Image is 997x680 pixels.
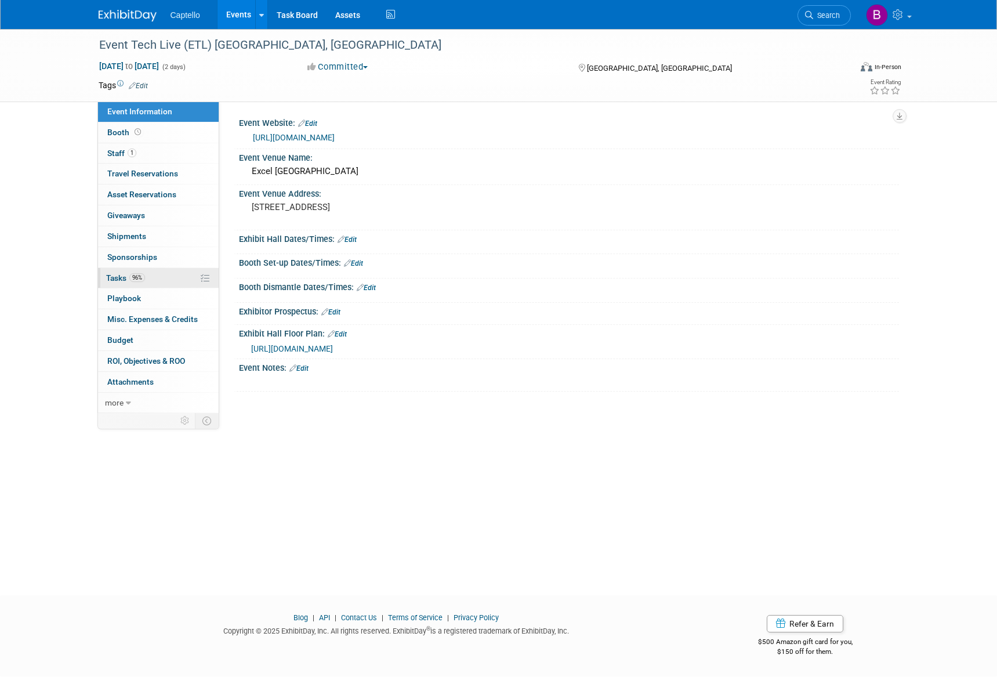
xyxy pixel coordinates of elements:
span: Asset Reservations [107,190,176,199]
a: Edit [298,120,317,128]
span: 96% [129,273,145,282]
td: Tags [99,79,148,91]
div: Booth Dismantle Dates/Times: [239,278,899,294]
a: ROI, Objectives & ROO [98,351,219,371]
span: (2 days) [161,63,186,71]
span: Giveaways [107,211,145,220]
div: Booth Set-up Dates/Times: [239,254,899,269]
span: Tasks [106,273,145,283]
a: Event Information [98,102,219,122]
a: Privacy Policy [454,613,499,622]
div: Event Tech Live (ETL) [GEOGRAPHIC_DATA], [GEOGRAPHIC_DATA] [95,35,833,56]
img: Format-Inperson.png [861,62,872,71]
span: Event Information [107,107,172,116]
a: Edit [357,284,376,292]
a: Edit [129,82,148,90]
div: $500 Amazon gift card for you, [712,630,899,656]
span: Sponsorships [107,252,157,262]
div: Event Notes: [239,359,899,374]
a: Contact Us [341,613,377,622]
div: Exhibitor Prospectus: [239,303,899,318]
div: Event Website: [239,114,899,129]
span: Shipments [107,232,146,241]
a: [URL][DOMAIN_NAME] [253,133,335,142]
a: more [98,393,219,413]
span: Travel Reservations [107,169,178,178]
div: In-Person [874,63,901,71]
a: Staff1 [98,143,219,164]
span: [GEOGRAPHIC_DATA], [GEOGRAPHIC_DATA] [587,64,732,73]
span: | [310,613,317,622]
div: $150 off for them. [712,647,899,657]
a: Refer & Earn [767,615,843,632]
div: Copyright © 2025 ExhibitDay, Inc. All rights reserved. ExhibitDay is a registered trademark of Ex... [99,623,695,636]
sup: ® [426,625,430,632]
a: Asset Reservations [98,185,219,205]
img: Brad Froese [866,4,888,26]
a: Giveaways [98,205,219,226]
span: Captello [171,10,200,20]
div: Exhibit Hall Dates/Times: [239,230,899,245]
div: Event Venue Address: [239,185,899,200]
span: Staff [107,149,136,158]
td: Toggle Event Tabs [195,413,219,428]
a: Sponsorships [98,247,219,267]
a: Terms of Service [388,613,443,622]
div: Exhibit Hall Floor Plan: [239,325,899,340]
span: Booth not reserved yet [132,128,143,136]
a: Booth [98,122,219,143]
a: Search [797,5,851,26]
a: Blog [293,613,308,622]
span: | [444,613,452,622]
span: | [379,613,386,622]
a: Tasks96% [98,268,219,288]
span: 1 [128,149,136,157]
div: Event Rating [869,79,901,85]
span: to [124,62,135,71]
span: Search [813,11,840,20]
pre: [STREET_ADDRESS] [252,202,501,212]
a: Shipments [98,226,219,247]
a: Edit [321,308,340,316]
a: Edit [328,330,347,338]
a: [URL][DOMAIN_NAME] [251,344,333,353]
div: Excel [GEOGRAPHIC_DATA] [248,162,890,180]
span: Playbook [107,294,141,303]
img: ExhibitDay [99,10,157,21]
a: Attachments [98,372,219,392]
a: Edit [338,236,357,244]
span: | [332,613,339,622]
div: Event Format [782,60,902,78]
button: Committed [303,61,372,73]
span: Misc. Expenses & Credits [107,314,198,324]
span: more [105,398,124,407]
a: Edit [344,259,363,267]
div: Event Venue Name: [239,149,899,164]
td: Personalize Event Tab Strip [175,413,195,428]
span: [DATE] [DATE] [99,61,159,71]
span: Attachments [107,377,154,386]
a: Playbook [98,288,219,309]
span: ROI, Objectives & ROO [107,356,185,366]
a: Edit [289,364,309,372]
a: API [319,613,330,622]
a: Misc. Expenses & Credits [98,309,219,330]
span: Booth [107,128,143,137]
a: Travel Reservations [98,164,219,184]
span: Budget [107,335,133,345]
a: Budget [98,330,219,350]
